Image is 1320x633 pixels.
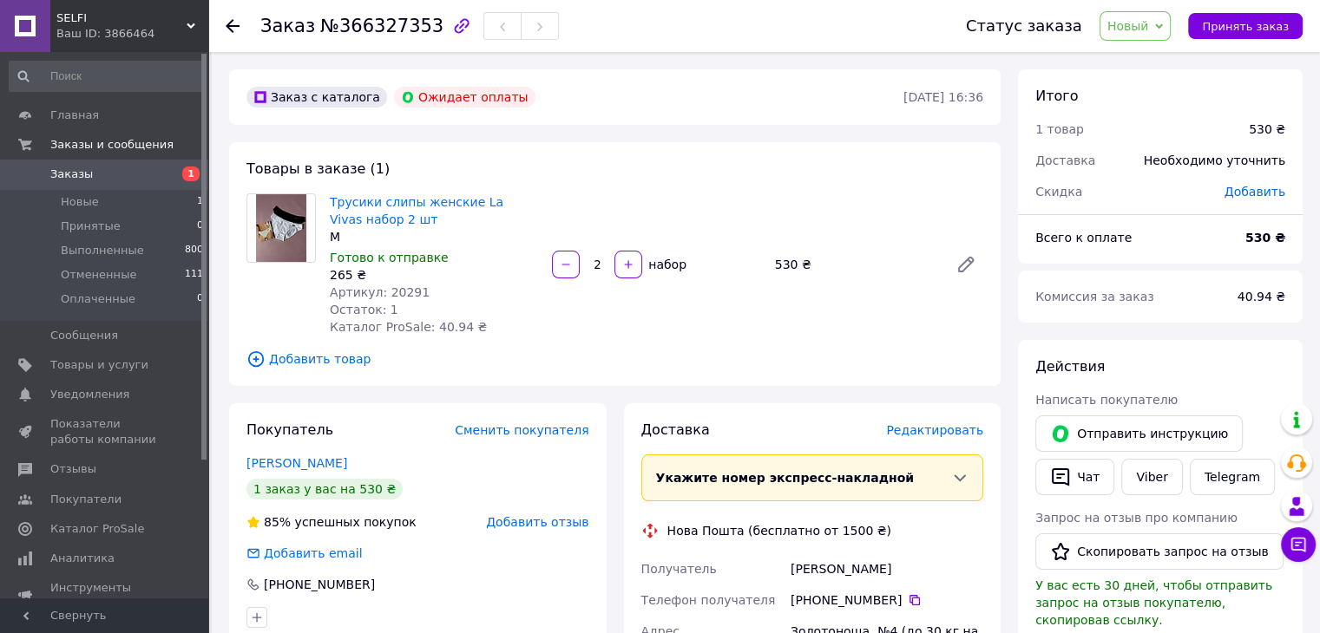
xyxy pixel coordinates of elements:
[966,17,1082,35] div: Статус заказа
[256,194,307,262] img: Трусики слипы женские La Vivas набор 2 шт
[50,137,174,153] span: Заказы и сообщения
[245,545,364,562] div: Добавить email
[50,166,93,182] span: Заказы
[330,303,398,316] span: Остаток: 1
[1225,185,1285,199] span: Добавить
[644,256,688,273] div: набор
[182,166,200,181] span: 1
[262,545,364,562] div: Добавить email
[791,591,983,609] div: [PHONE_NUMBER]
[226,17,240,35] div: Вернуться назад
[246,421,333,438] span: Покупатель
[61,194,99,210] span: Новые
[1035,122,1084,136] span: 1 товар
[185,267,203,283] span: 111
[1190,459,1275,495] a: Telegram
[50,357,148,373] span: Товары и услуги
[330,285,430,299] span: Артикул: 20291
[61,243,144,258] span: Выполненные
[1035,511,1238,525] span: Запрос на отзыв про компанию
[260,16,315,36] span: Заказ
[663,522,896,539] div: Нова Пошта (бесплатно от 1500 ₴)
[1035,153,1095,167] span: Доставка
[50,416,161,447] span: Показатели работы компании
[61,291,135,307] span: Оплаченные
[1249,121,1285,138] div: 530 ₴
[1238,290,1285,303] span: 40.94 ₴
[1035,231,1132,245] span: Всего к оплате
[768,252,942,277] div: 530 ₴
[656,471,915,485] span: Укажите номер экспресс-накладной
[197,194,203,210] span: 1
[1035,88,1078,104] span: Итого
[246,87,387,108] div: Заказ с каталога
[1188,13,1303,39] button: Принять заказ
[56,26,208,42] div: Ваш ID: 3866464
[330,195,503,226] a: Трусики слипы женские La Vivas набор 2 шт
[185,243,203,258] span: 800
[1035,415,1243,452] button: Отправить инструкцию
[1281,527,1316,562] button: Чат с покупателем
[1035,578,1272,627] span: У вас есть 30 дней, чтобы отправить запрос на отзыв покупателю, скопировав ссылку.
[320,16,443,36] span: №366327353
[246,160,390,177] span: Товары в заказе (1)
[50,387,129,402] span: Уведомления
[641,593,776,607] span: Телефон получателя
[1107,19,1149,33] span: Новый
[1035,393,1178,407] span: Написать покупателю
[1245,231,1285,245] b: 530 ₴
[262,576,377,593] div: [PHONE_NUMBER]
[455,423,588,437] span: Сменить покупателя
[50,580,161,611] span: Инструменты вебмастера и SEO
[641,562,717,576] span: Получатель
[197,219,203,234] span: 0
[61,267,136,283] span: Отмененные
[1121,459,1182,495] a: Viber
[246,479,403,499] div: 1 заказ у вас на 530 ₴
[486,515,588,529] span: Добавить отзыв
[50,108,99,123] span: Главная
[1202,20,1289,33] span: Принять заказ
[246,456,347,470] a: [PERSON_NAME]
[9,61,205,92] input: Поиск
[264,515,291,529] span: 85%
[1035,533,1284,570] button: Скопировать запрос на отзыв
[61,219,121,234] span: Принятые
[50,492,121,507] span: Покупатели
[787,553,987,584] div: [PERSON_NAME]
[886,423,983,437] span: Редактировать
[949,247,983,282] a: Редактировать
[50,328,118,343] span: Сообщения
[903,90,983,104] time: [DATE] 16:36
[1133,141,1296,179] div: Необходимо уточнить
[330,320,487,334] span: Каталог ProSale: 40.94 ₴
[394,87,535,108] div: Ожидает оплаты
[1035,290,1154,303] span: Комиссия за заказ
[330,251,449,264] span: Готово к отправке
[330,228,538,245] div: M
[56,10,187,26] span: SELFI
[1035,459,1114,495] button: Чат
[330,266,538,284] div: 265 ₴
[197,291,203,307] span: 0
[1035,358,1105,375] span: Действия
[50,461,96,477] span: Отзывы
[50,521,144,537] span: Каталог ProSale
[1035,185,1082,199] span: Скидка
[50,551,115,566] span: Аналитика
[246,349,983,369] span: Добавить товар
[641,421,710,438] span: Доставка
[246,513,417,531] div: успешных покупок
